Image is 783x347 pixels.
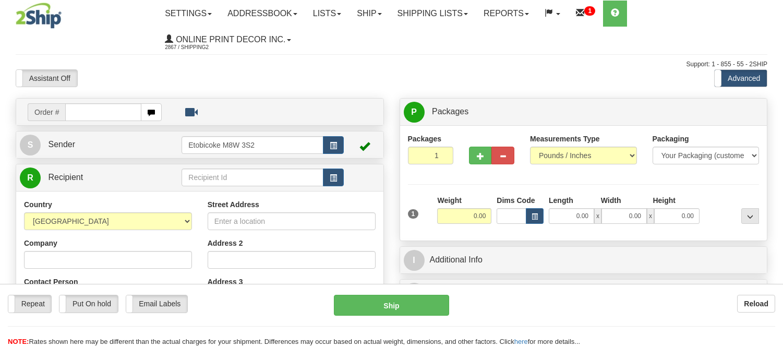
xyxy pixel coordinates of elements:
[16,3,62,29] img: logo2867.jpg
[182,136,323,154] input: Sender Id
[741,208,759,224] div: ...
[334,295,449,316] button: Ship
[16,60,767,69] div: Support: 1 - 855 - 55 - 2SHIP
[530,134,600,144] label: Measurements Type
[594,208,601,224] span: x
[24,277,78,287] label: Contact Person
[24,238,57,248] label: Company
[20,135,41,155] span: S
[20,134,182,155] a: S Sender
[126,295,187,312] label: Email Labels
[390,1,476,27] a: Shipping lists
[48,140,75,149] span: Sender
[744,300,768,308] b: Reload
[476,1,537,27] a: Reports
[404,282,764,304] a: $Rates
[208,212,376,230] input: Enter a location
[182,169,323,186] input: Recipient Id
[157,1,220,27] a: Settings
[715,70,767,87] label: Advanced
[208,238,243,248] label: Address 2
[647,208,654,224] span: x
[514,338,528,345] a: here
[497,195,535,206] label: Dims Code
[568,1,603,27] a: 1
[404,102,425,123] span: P
[8,338,29,345] span: NOTE:
[157,27,298,53] a: Online Print Decor Inc. 2867 / Shipping2
[8,295,51,312] label: Repeat
[20,167,164,188] a: R Recipient
[404,283,425,304] span: $
[584,6,595,16] sup: 1
[208,277,243,287] label: Address 3
[48,173,83,182] span: Recipient
[408,209,419,219] span: 1
[220,1,305,27] a: Addressbook
[20,167,41,188] span: R
[653,134,689,144] label: Packaging
[408,134,442,144] label: Packages
[24,199,52,210] label: Country
[59,295,117,312] label: Put On hold
[349,1,389,27] a: Ship
[404,101,764,123] a: P Packages
[549,195,573,206] label: Length
[759,120,782,226] iframe: chat widget
[601,195,621,206] label: Width
[437,195,461,206] label: Weight
[404,250,425,271] span: I
[305,1,349,27] a: Lists
[404,249,764,271] a: IAdditional Info
[737,295,775,313] button: Reload
[28,103,65,121] span: Order #
[165,42,243,53] span: 2867 / Shipping2
[208,199,259,210] label: Street Address
[173,35,285,44] span: Online Print Decor Inc.
[432,107,468,116] span: Packages
[653,195,676,206] label: Height
[16,70,77,87] label: Assistant Off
